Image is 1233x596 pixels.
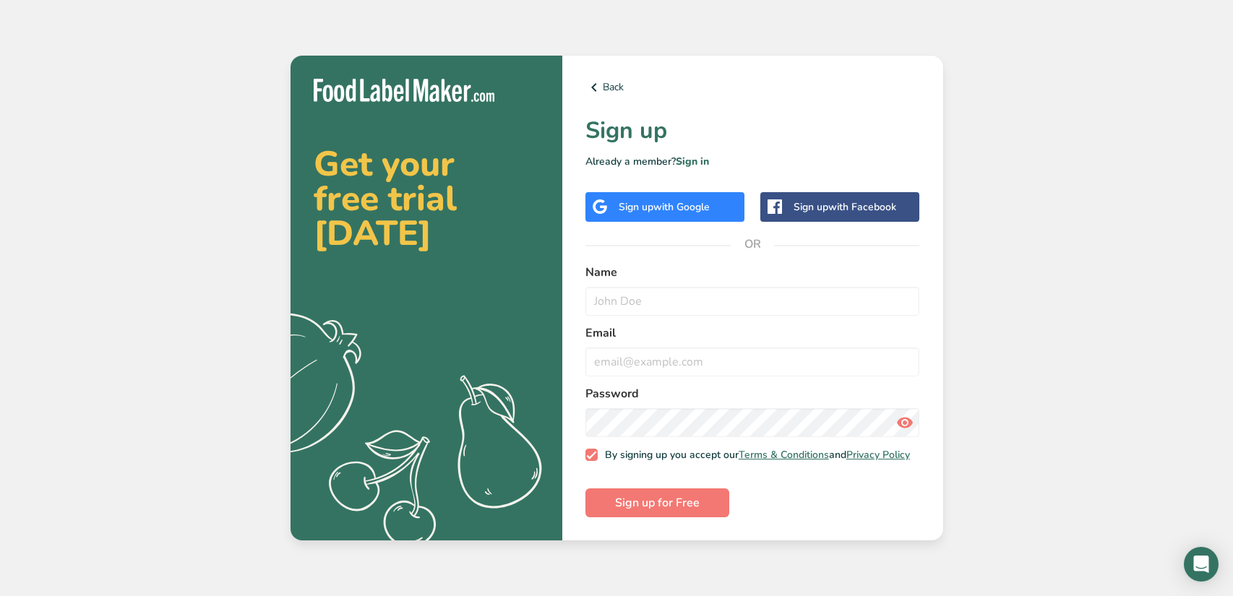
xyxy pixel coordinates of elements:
[314,147,539,251] h2: Get your free trial [DATE]
[615,494,700,511] span: Sign up for Free
[653,200,710,214] span: with Google
[846,448,910,462] a: Privacy Policy
[739,448,829,462] a: Terms & Conditions
[585,385,920,402] label: Password
[585,264,920,281] label: Name
[1184,547,1219,582] div: Open Intercom Messenger
[314,79,494,103] img: Food Label Maker
[585,488,729,517] button: Sign up for Free
[585,113,920,148] h1: Sign up
[828,200,896,214] span: with Facebook
[598,449,910,462] span: By signing up you accept our and
[794,199,896,215] div: Sign up
[585,324,920,342] label: Email
[585,347,920,376] input: email@example.com
[731,223,774,266] span: OR
[676,155,709,168] a: Sign in
[585,79,920,96] a: Back
[585,154,920,169] p: Already a member?
[585,287,920,316] input: John Doe
[619,199,710,215] div: Sign up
